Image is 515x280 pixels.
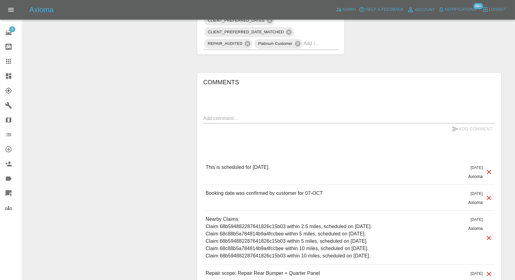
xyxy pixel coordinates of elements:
[204,16,275,25] div: CLIENT_PREFERRED_DATES
[206,190,323,197] p: Booking date was confirmed by customer for 07-OCT
[415,6,435,13] span: Account
[254,40,296,47] span: Platinum Customer
[471,271,483,276] span: [DATE]
[29,5,54,15] h5: Axioma
[473,3,483,9] span: 99+
[204,27,294,37] div: CLIENT_PREFERRED_DATE_MATCHED
[4,2,18,17] button: Open drawer
[206,270,320,277] p: Repair scope: Repair Rear Bumper + Quarter Panel
[357,5,405,14] button: Help & Feedback
[471,217,483,222] span: [DATE]
[471,191,483,196] span: [DATE]
[481,5,508,14] button: Logout
[204,17,268,24] span: CLIENT_PREFERRED_DATES
[204,40,246,47] span: REPAIR_AUDITED
[365,6,403,13] span: Help & Feedback
[471,165,483,170] span: [DATE]
[437,5,478,14] button: Notifications
[204,28,287,35] span: CLIENT_PREFERRED_DATE_MATCHED
[206,164,270,171] p: This is scheduled for [DATE].
[468,225,483,231] p: Axioma
[206,216,372,260] p: Nearby Claims: Claim 68b594882287641826c15b03 within 2.5 miles, scheduled on [DATE]. Claim 68c88b...
[468,199,483,205] p: Axioma
[489,6,506,13] span: Logout
[334,5,357,14] a: Admin
[445,6,477,13] span: Notifications
[304,39,321,48] input: Add label
[254,39,302,49] div: Platinum Customer
[9,26,15,32] span: 3
[203,77,495,87] h6: Comments
[468,173,483,180] p: Axioma
[405,5,437,15] a: Account
[343,6,356,13] span: Admin
[204,39,253,49] div: REPAIR_AUDITED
